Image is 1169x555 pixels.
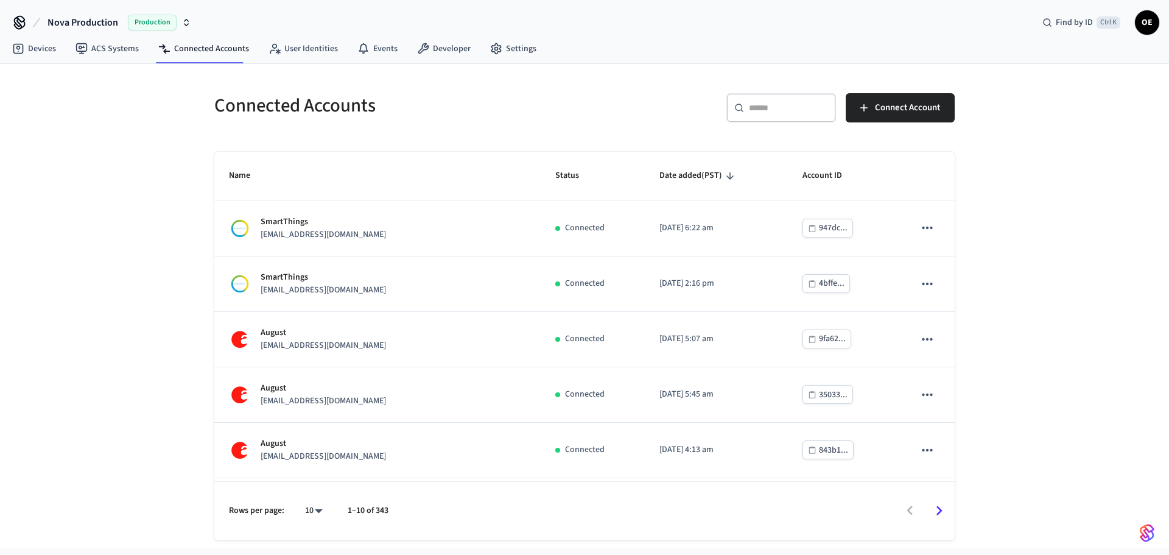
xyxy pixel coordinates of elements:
[802,330,851,348] button: 9fa62...
[565,222,605,235] p: Connected
[846,93,955,122] button: Connect Account
[261,228,386,241] p: [EMAIL_ADDRESS][DOMAIN_NAME]
[229,166,266,185] span: Name
[819,331,846,347] div: 9fa62...
[819,276,844,291] div: 4bffe...
[261,382,386,395] p: August
[1033,12,1130,34] div: Find by IDCtrl K
[2,38,66,60] a: Devices
[802,440,854,459] button: 843b1...
[259,38,348,60] a: User Identities
[659,444,773,456] p: [DATE] 4:13 am
[261,271,386,284] p: SmartThings
[128,15,177,30] span: Production
[802,219,853,238] button: 947dc...
[229,273,251,295] img: Smartthings Logo, Square
[802,385,853,404] button: 35033...
[229,217,251,239] img: Smartthings Logo, Square
[659,388,773,401] p: [DATE] 5:45 am
[261,339,386,352] p: [EMAIL_ADDRESS][DOMAIN_NAME]
[875,100,940,116] span: Connect Account
[659,166,738,185] span: Date added(PST)
[261,327,386,339] p: August
[348,38,407,60] a: Events
[261,450,386,463] p: [EMAIL_ADDRESS][DOMAIN_NAME]
[229,504,284,517] p: Rows per page:
[47,15,118,30] span: Nova Production
[565,388,605,401] p: Connected
[1097,16,1120,29] span: Ctrl K
[480,38,546,60] a: Settings
[348,504,388,517] p: 1–10 of 343
[66,38,149,60] a: ACS Systems
[299,502,328,520] div: 10
[149,38,259,60] a: Connected Accounts
[555,166,595,185] span: Status
[1056,16,1093,29] span: Find by ID
[659,222,773,235] p: [DATE] 6:22 am
[565,333,605,345] p: Connected
[819,443,848,458] div: 843b1...
[261,284,386,297] p: [EMAIL_ADDRESS][DOMAIN_NAME]
[261,395,386,408] p: [EMAIL_ADDRESS][DOMAIN_NAME]
[261,437,386,450] p: August
[659,333,773,345] p: [DATE] 5:07 am
[659,277,773,290] p: [DATE] 2:16 pm
[1136,12,1158,34] span: OE
[261,216,386,228] p: SmartThings
[407,38,480,60] a: Developer
[229,384,251,406] img: August Logo, Square
[925,497,953,525] button: Go to next page
[802,274,850,293] button: 4bffe...
[565,277,605,290] p: Connected
[229,328,251,350] img: August Logo, Square
[565,444,605,456] p: Connected
[1135,10,1159,35] button: OE
[819,221,848,236] div: 947dc...
[1140,523,1154,543] img: SeamLogoGradient.69752ec5.svg
[229,439,251,461] img: August Logo, Square
[214,93,577,118] h5: Connected Accounts
[802,166,858,185] span: Account ID
[819,387,848,403] div: 35033...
